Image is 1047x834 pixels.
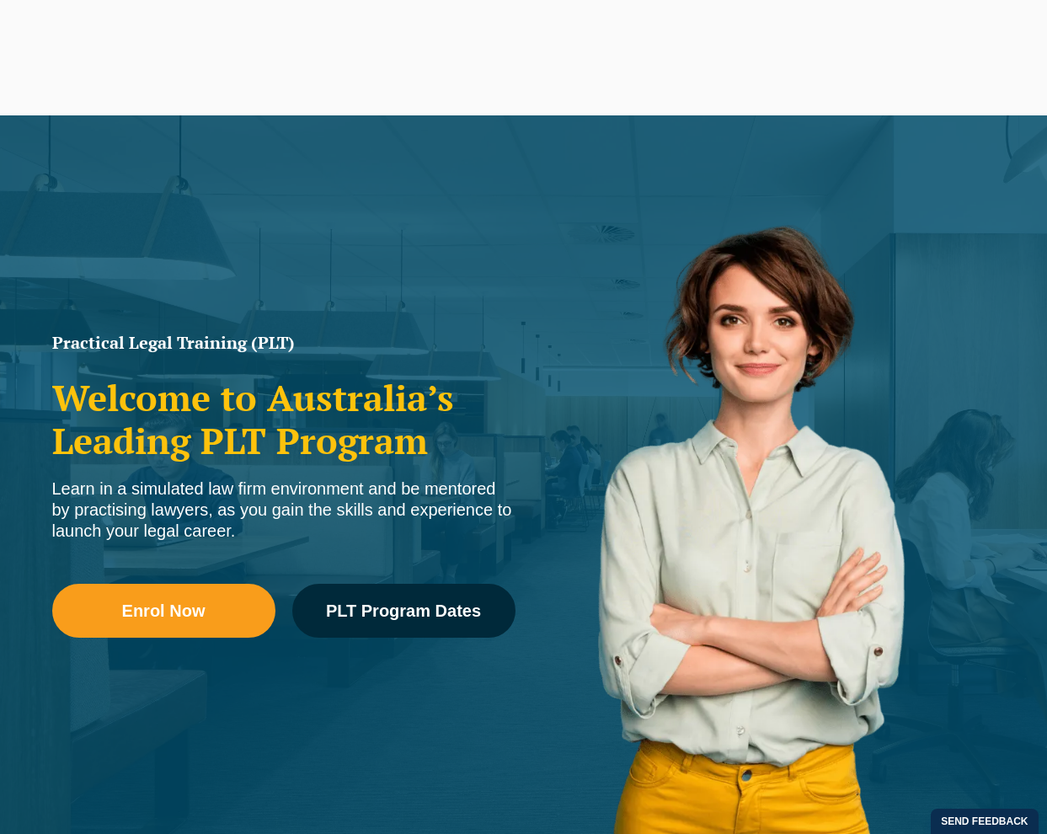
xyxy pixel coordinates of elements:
h1: Practical Legal Training (PLT) [52,334,515,351]
div: Learn in a simulated law firm environment and be mentored by practising lawyers, as you gain the ... [52,478,515,542]
a: Enrol Now [52,584,275,638]
span: Enrol Now [122,602,206,619]
h2: Welcome to Australia’s Leading PLT Program [52,377,515,462]
a: PLT Program Dates [292,584,515,638]
span: PLT Program Dates [326,602,481,619]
